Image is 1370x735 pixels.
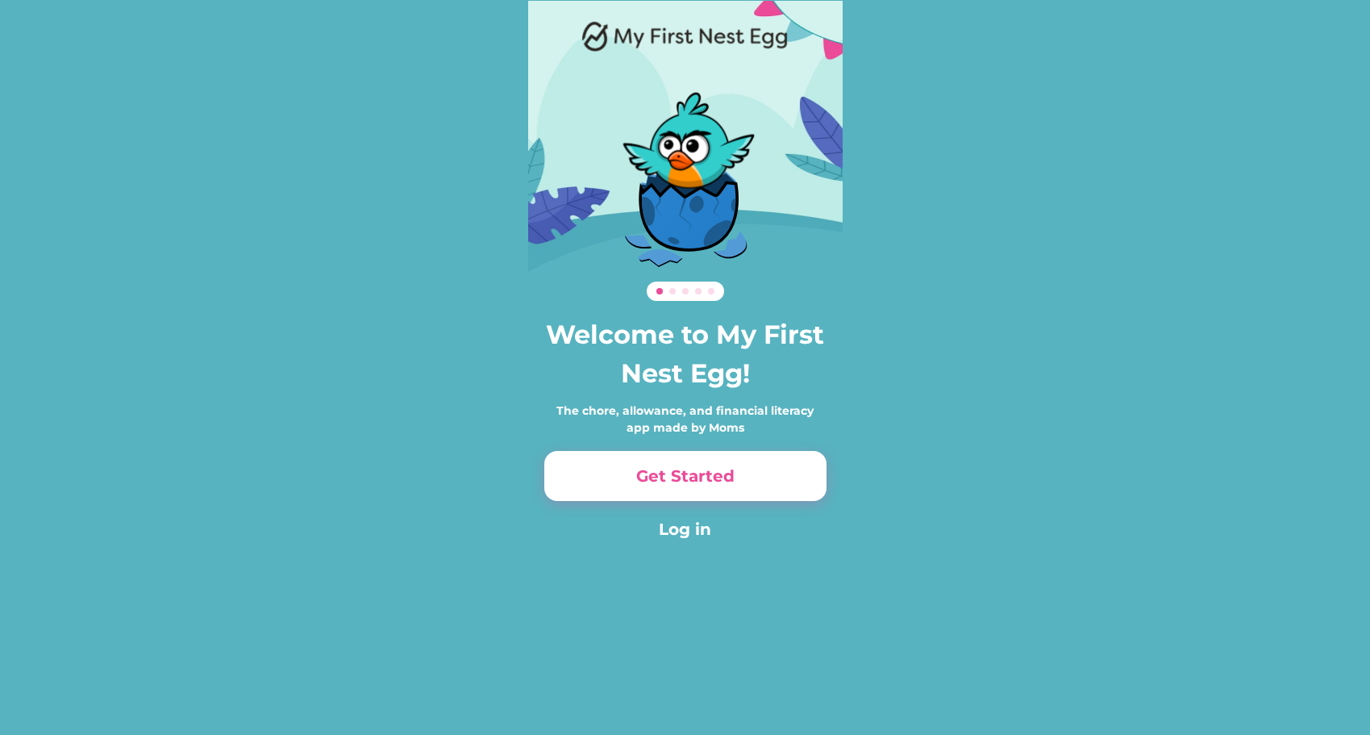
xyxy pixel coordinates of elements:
button: Get Started [544,451,827,501]
img: Dino.svg [585,67,785,267]
h3: Welcome to My First Nest Egg! [544,315,827,393]
img: Logo.png [582,20,789,52]
button: Log in [544,517,827,541]
div: The chore, allowance, and financial literacy app made by Moms [544,403,827,436]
